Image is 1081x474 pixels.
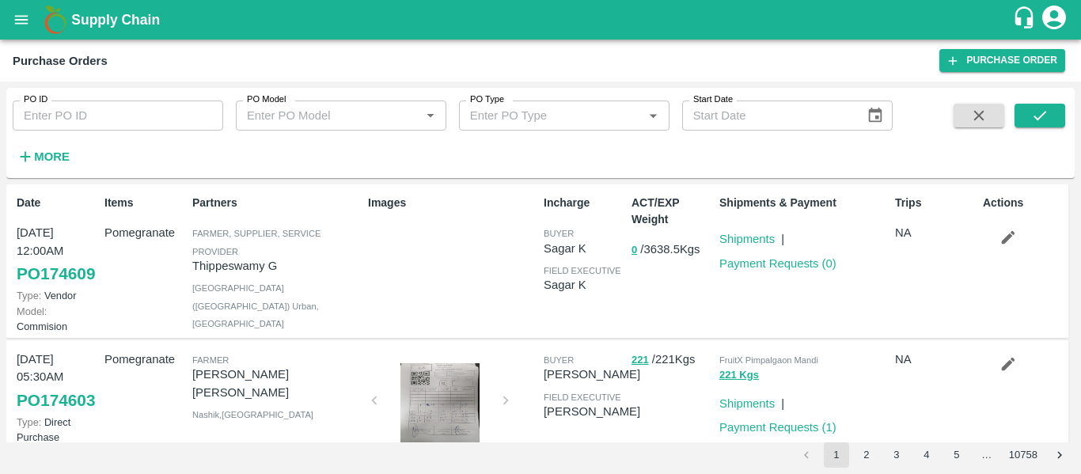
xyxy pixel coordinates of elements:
input: Enter PO ID [13,100,223,131]
span: Farmer [192,355,229,365]
img: logo [40,4,71,36]
p: / 221 Kgs [632,351,713,369]
button: Go to next page [1047,442,1072,468]
a: Payment Requests (0) [719,257,836,270]
p: Sagar K [544,276,625,294]
button: 0 [632,241,637,260]
span: Farmer, Supplier, Service Provider [192,229,321,256]
p: Images [368,195,537,211]
p: NA [895,224,977,241]
button: Choose date [860,100,890,131]
p: Direct Purchase [17,415,98,445]
p: Trips [895,195,977,211]
b: Supply Chain [71,12,160,28]
p: Date [17,195,98,211]
a: PO174603 [17,386,95,415]
span: field executive [544,266,621,275]
button: Go to page 5 [944,442,969,468]
p: Sagar K [544,240,625,257]
button: Go to page 3 [884,442,909,468]
nav: pagination navigation [791,442,1075,468]
div: | [775,224,784,248]
p: ACT/EXP Weight [632,195,713,228]
label: PO Type [470,93,504,106]
p: Pomegranate [104,351,186,368]
a: Supply Chain [71,9,1012,31]
a: PO174609 [17,260,95,288]
input: Enter PO Model [241,105,415,126]
p: [PERSON_NAME] [544,366,640,383]
span: Model: [17,305,47,317]
span: Nashik , [GEOGRAPHIC_DATA] [192,410,313,419]
button: Open [420,105,441,126]
input: Start Date [682,100,855,131]
span: field executive [544,392,621,402]
p: [PERSON_NAME] [PERSON_NAME] [192,366,362,401]
button: Go to page 10758 [1004,442,1042,468]
div: … [974,448,999,463]
label: PO ID [24,93,47,106]
div: | [775,389,784,412]
button: 221 Kgs [719,366,759,385]
p: Items [104,195,186,211]
input: Enter PO Type [464,105,639,126]
button: Open [643,105,663,126]
span: [GEOGRAPHIC_DATA] ([GEOGRAPHIC_DATA]) Urban , [GEOGRAPHIC_DATA] [192,283,319,328]
div: customer-support [1012,6,1040,34]
button: open drawer [3,2,40,38]
p: Thippeswamy G [192,257,362,275]
p: [PERSON_NAME] [544,403,640,420]
p: / 3638.5 Kgs [632,241,713,259]
button: 221 [632,351,649,370]
a: Shipments [719,233,775,245]
span: Type: [17,290,41,301]
span: Type: [17,416,41,428]
a: Purchase Order [939,49,1065,72]
p: NA [895,351,977,368]
button: Go to page 4 [914,442,939,468]
strong: More [34,150,70,163]
p: Shipments & Payment [719,195,889,211]
p: [DATE] 12:00AM [17,224,98,260]
span: buyer [544,229,574,238]
div: account of current user [1040,3,1068,36]
p: Pomegranate [104,224,186,241]
span: FruitX Pimpalgaon Mandi [719,355,818,365]
p: [DATE] 05:30AM [17,351,98,386]
p: Vendor [17,288,98,303]
label: Start Date [693,93,733,106]
p: Commision [17,304,98,334]
button: page 1 [824,442,849,468]
button: More [13,143,74,170]
button: Go to page 2 [854,442,879,468]
label: PO Model [247,93,286,106]
span: buyer [544,355,574,365]
a: Payment Requests (1) [719,421,836,434]
p: Partners [192,195,362,211]
p: Actions [983,195,1064,211]
div: Purchase Orders [13,51,108,71]
a: Shipments [719,397,775,410]
p: Incharge [544,195,625,211]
